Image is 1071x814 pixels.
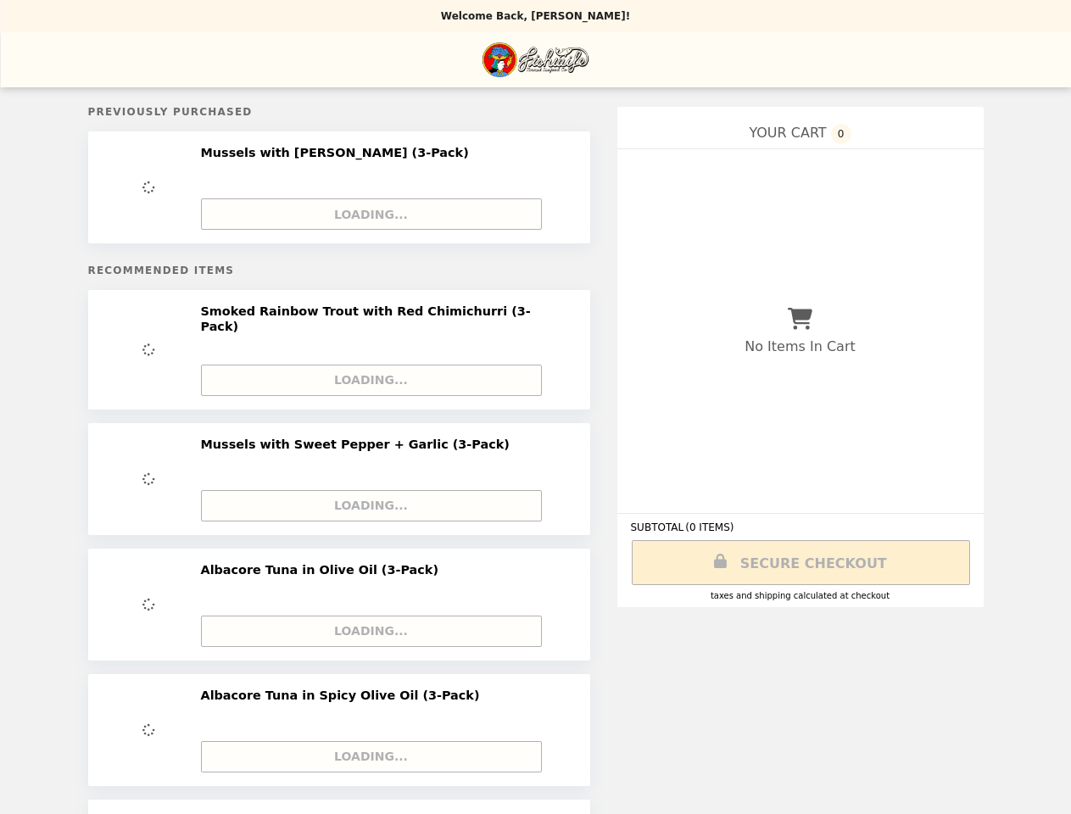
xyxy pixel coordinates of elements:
div: Taxes and Shipping calculated at checkout [631,591,970,600]
h2: Smoked Rainbow Trout with Red Chimichurri (3-Pack) [201,304,565,335]
span: SUBTOTAL [631,521,686,533]
h5: Previously Purchased [88,106,590,118]
h2: Albacore Tuna in Spicy Olive Oil (3-Pack) [201,688,487,703]
h2: Mussels with Sweet Pepper + Garlic (3-Pack) [201,437,516,452]
span: 0 [831,124,851,144]
h5: Recommended Items [88,265,590,276]
p: No Items In Cart [745,338,855,354]
span: YOUR CART [749,125,826,141]
span: ( 0 ITEMS ) [685,521,734,533]
h2: Albacore Tuna in Olive Oil (3-Pack) [201,562,445,577]
img: Brand Logo [482,42,588,77]
h2: Mussels with [PERSON_NAME] (3-Pack) [201,145,476,160]
p: Welcome Back, [PERSON_NAME]! [441,10,630,22]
